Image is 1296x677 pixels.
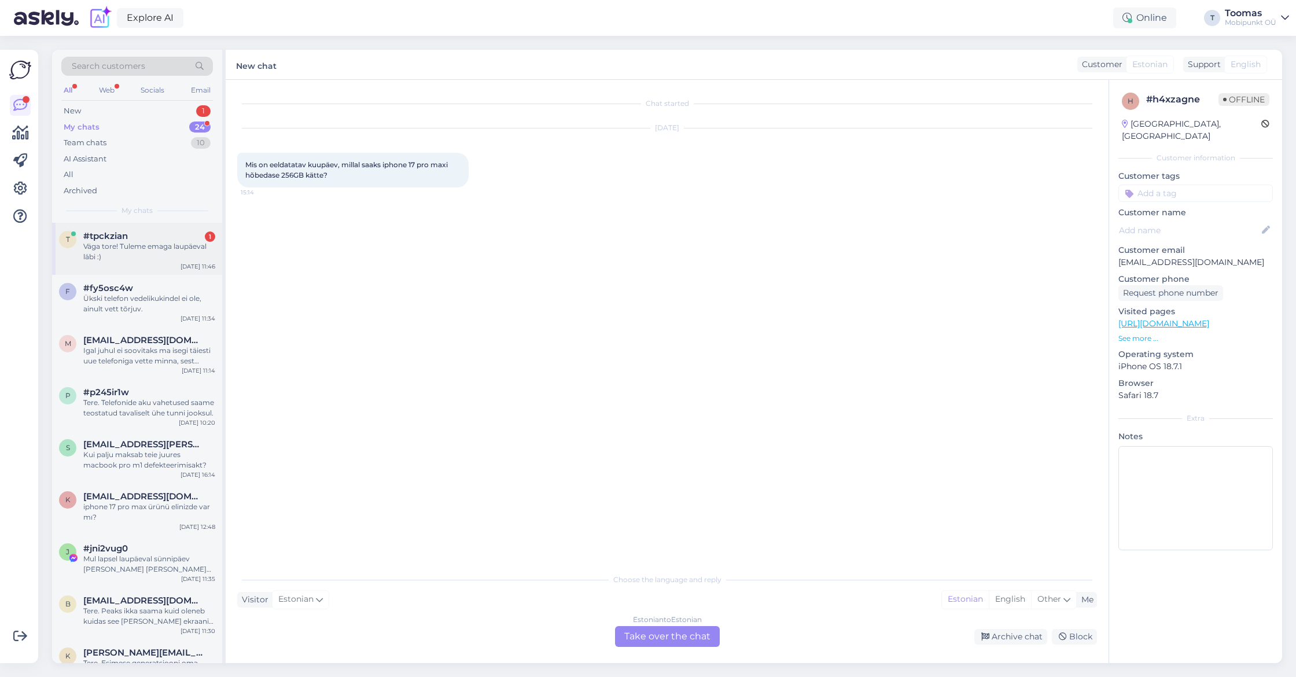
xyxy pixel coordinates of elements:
[196,105,211,117] div: 1
[138,83,167,98] div: Socials
[278,593,314,606] span: Estonian
[64,105,81,117] div: New
[989,591,1031,608] div: English
[1118,273,1273,285] p: Customer phone
[88,6,112,30] img: explore-ai
[117,8,183,28] a: Explore AI
[65,287,70,296] span: f
[66,235,70,244] span: t
[1218,93,1269,106] span: Offline
[83,335,204,345] span: mark.ossinovski@gmail.com
[1225,9,1289,27] a: ToomasMobipunkt OÜ
[181,314,215,323] div: [DATE] 11:34
[1052,629,1097,645] div: Block
[1118,348,1273,360] p: Operating system
[1118,306,1273,318] p: Visited pages
[1225,18,1276,27] div: Mobipunkt OÜ
[83,595,204,606] span: bibikovbirgit@gmail.com
[9,59,31,81] img: Askly Logo
[64,185,97,197] div: Archived
[205,231,215,242] div: 1
[83,450,215,470] div: Kui palju maksab teie juures macbook pro m1 defekteerimisakt?
[1118,256,1273,268] p: [EMAIL_ADDRESS][DOMAIN_NAME]
[83,606,215,627] div: Tere. Peaks ikka saama kuid oleneb kuidas see [PERSON_NAME] ekraani pinda mõjutab, vahest võib [P...
[65,652,71,660] span: k
[66,443,70,452] span: s
[64,153,106,165] div: AI Assistant
[1132,58,1168,71] span: Estonian
[64,169,73,181] div: All
[237,575,1097,585] div: Choose the language and reply
[66,547,69,556] span: j
[245,160,450,179] span: Mis on eeldatatav kuupäev, millal saaks iphone 17 pro maxi hõbedase 256GB kätte?
[1118,185,1273,202] input: Add a tag
[1118,377,1273,389] p: Browser
[236,57,277,72] label: New chat
[1118,431,1273,443] p: Notes
[64,137,106,149] div: Team chats
[1183,58,1221,71] div: Support
[1225,9,1276,18] div: Toomas
[1119,224,1260,237] input: Add name
[1037,594,1061,604] span: Other
[181,470,215,479] div: [DATE] 16:14
[182,366,215,375] div: [DATE] 11:14
[83,283,133,293] span: #fy5osc4w
[83,491,204,502] span: kebeci@yahoo.com
[72,60,145,72] span: Search customers
[1118,285,1223,301] div: Request phone number
[1118,360,1273,373] p: iPhone OS 18.7.1
[237,594,268,606] div: Visitor
[181,575,215,583] div: [DATE] 11:35
[65,391,71,400] span: p
[181,262,215,271] div: [DATE] 11:46
[1118,244,1273,256] p: Customer email
[1118,389,1273,402] p: Safari 18.7
[633,615,702,625] div: Estonian to Estonian
[65,339,71,348] span: m
[83,345,215,366] div: Igal juhul ei soovitaks ma isegi täiesti uue telefoniga vette minna, sest telefonid ei ole veekin...
[83,293,215,314] div: Ükski telefon vedelikukindel ei ole, ainult vett tõrjuv.
[179,523,215,531] div: [DATE] 12:48
[1204,10,1220,26] div: T
[1118,170,1273,182] p: Customer tags
[241,188,284,197] span: 15:14
[83,387,129,398] span: #p245ir1w
[83,554,215,575] div: Mul lapsel laupäeval sünnipäev [PERSON_NAME] [PERSON_NAME] viia [PERSON_NAME] kas laadia on [PERS...
[189,83,213,98] div: Email
[83,502,215,523] div: iphone 17 pro max ürünü elinizde var mı?
[1128,97,1133,105] span: h
[61,83,75,98] div: All
[65,495,71,504] span: k
[1118,153,1273,163] div: Customer information
[189,122,211,133] div: 24
[83,241,215,262] div: Väga tore! Tuleme emaga laupäeval läbi :)
[122,205,153,216] span: My chats
[1118,207,1273,219] p: Customer name
[1122,118,1261,142] div: [GEOGRAPHIC_DATA], [GEOGRAPHIC_DATA]
[1118,318,1209,329] a: [URL][DOMAIN_NAME]
[1146,93,1218,106] div: # h4xzagne
[1113,8,1176,28] div: Online
[1118,333,1273,344] p: See more ...
[65,599,71,608] span: b
[97,83,117,98] div: Web
[615,626,720,647] div: Take over the chat
[83,543,128,554] span: #jni2vug0
[191,137,211,149] div: 10
[237,98,1097,109] div: Chat started
[83,398,215,418] div: Tere. Telefonide aku vahetused saame teostatud tavaliselt ühe tunni jooksul.
[181,627,215,635] div: [DATE] 11:30
[942,591,989,608] div: Estonian
[64,122,100,133] div: My chats
[974,629,1047,645] div: Archive chat
[1077,58,1122,71] div: Customer
[83,439,204,450] span: simson.oliver@gmail.com
[1118,413,1273,424] div: Extra
[1077,594,1093,606] div: Me
[237,123,1097,133] div: [DATE]
[179,418,215,427] div: [DATE] 10:20
[83,231,128,241] span: #tpckzian
[1231,58,1261,71] span: English
[83,647,204,658] span: kutsar.oskar@gmail.com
